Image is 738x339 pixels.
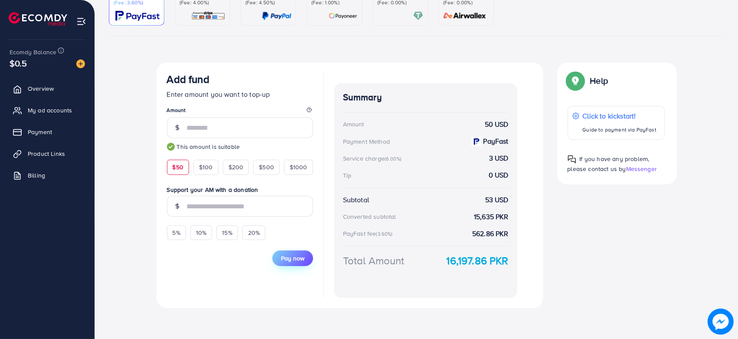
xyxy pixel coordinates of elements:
[248,228,260,237] span: 20%
[173,163,183,171] span: $50
[76,59,85,68] img: image
[7,145,88,162] a: Product Links
[290,163,307,171] span: $1000
[259,163,274,171] span: $500
[626,165,657,173] span: Messenger
[568,155,576,164] img: Popup guide
[167,73,209,86] h3: Add fund
[173,228,180,237] span: 5%
[343,171,351,180] div: Tip
[343,229,395,238] div: PayFast fee
[489,170,509,180] strong: 0 USD
[568,155,650,173] span: If you have any problem, please contact us by
[343,120,364,128] div: Amount
[7,80,88,97] a: Overview
[167,185,313,194] label: Support your AM with a donation
[7,167,88,184] a: Billing
[76,16,86,26] img: menu
[191,11,225,21] img: card
[167,142,313,151] small: This amount is suitable
[568,73,583,89] img: Popup guide
[385,155,402,162] small: (6.00%)
[222,228,232,237] span: 15%
[329,11,357,21] img: card
[343,137,390,146] div: Payment Method
[485,195,509,205] strong: 53 USD
[199,163,213,171] span: $100
[376,230,392,237] small: (3.60%)
[9,12,67,26] img: logo
[10,57,27,69] span: $0.5
[413,11,423,21] img: card
[167,106,313,117] legend: Amount
[7,123,88,141] a: Payment
[28,128,52,136] span: Payment
[10,48,56,56] span: Ecomdy Balance
[167,89,313,99] p: Enter amount you want to top-up
[28,171,45,180] span: Billing
[441,11,489,21] img: card
[583,111,656,121] p: Click to kickstart!
[447,253,509,268] strong: 16,197.86 PKR
[343,253,405,268] div: Total Amount
[28,84,54,93] span: Overview
[343,212,396,221] div: Converted subtotal
[115,11,160,21] img: card
[28,106,72,115] span: My ad accounts
[483,136,509,146] strong: PayFast
[489,153,509,163] strong: 3 USD
[474,212,509,222] strong: 15,635 PKR
[471,137,481,146] img: payment
[196,228,206,237] span: 10%
[343,154,404,163] div: Service charge
[272,250,313,266] button: Pay now
[7,102,88,119] a: My ad accounts
[229,163,244,171] span: $200
[485,119,509,129] strong: 50 USD
[708,309,734,335] img: image
[28,149,65,158] span: Product Links
[262,11,291,21] img: card
[472,229,509,239] strong: 562.86 PKR
[343,195,369,205] div: Subtotal
[281,254,304,263] span: Pay now
[343,92,509,103] h4: Summary
[590,76,608,86] p: Help
[583,125,656,135] p: Guide to payment via PayFast
[167,143,175,151] img: guide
